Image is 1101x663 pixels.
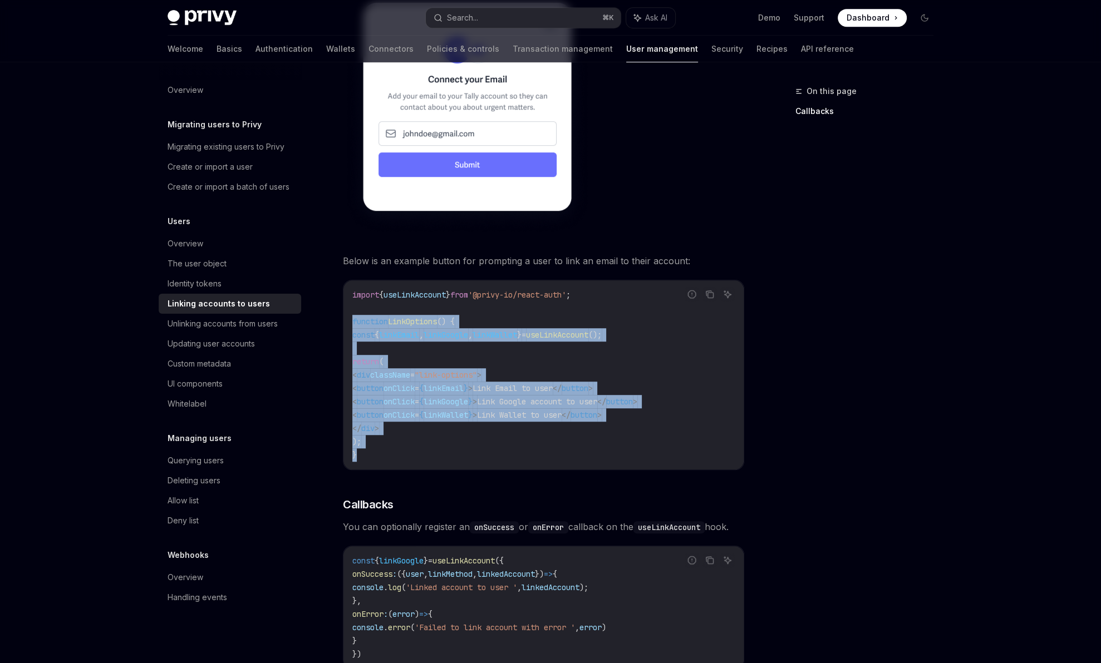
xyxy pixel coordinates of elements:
h5: Migrating users to Privy [168,118,262,131]
span: { [428,609,432,619]
span: div [357,370,370,380]
h5: Webhooks [168,548,209,562]
div: Identity tokens [168,277,222,290]
span: : [384,609,388,619]
span: Dashboard [847,12,889,23]
span: </ [553,383,562,393]
span: Below is an example button for prompting a user to link an email to their account: [343,253,744,269]
span: . [384,582,388,592]
span: </ [597,397,606,407]
span: > [473,397,477,407]
a: Migrating existing users to Privy [159,137,301,157]
a: Create or import a user [159,157,301,177]
button: Ask AI [720,287,735,301]
span: button [357,397,384,407]
span: error [392,609,415,619]
div: Migrating existing users to Privy [168,140,284,154]
span: Link Wallet to user [477,410,562,420]
img: dark logo [168,10,237,26]
span: onClick [384,397,415,407]
button: Search...⌘K [426,8,621,28]
span: = [410,370,415,380]
button: Copy the contents from the code block [702,287,717,301]
span: : [392,569,397,579]
span: className [370,370,410,380]
span: LinkOptions [388,316,437,326]
div: UI components [168,377,223,390]
span: { [419,410,424,420]
a: Linking accounts to users [159,294,301,314]
span: , [419,330,424,340]
a: User management [626,36,698,62]
span: > [477,370,481,380]
a: Unlinking accounts from users [159,314,301,334]
span: ( [410,622,415,632]
span: < [352,383,357,393]
button: Toggle dark mode [916,9,933,27]
span: linkGoogle [424,397,468,407]
button: Ask AI [720,553,735,567]
span: } [468,397,473,407]
a: Connectors [368,36,414,62]
span: onSuccess [352,569,392,579]
span: => [419,609,428,619]
div: Overview [168,83,203,97]
span: error [388,622,410,632]
span: onClick [384,410,415,420]
a: Updating user accounts [159,334,301,354]
div: Unlinking accounts from users [168,317,278,330]
button: Report incorrect code [685,287,699,301]
span: useLinkAccount [526,330,588,340]
span: = [522,330,526,340]
span: ( [379,357,384,367]
button: Report incorrect code [685,553,699,567]
a: Callbacks [795,102,942,120]
span: linkedAccount [477,569,535,579]
a: Policies & controls [427,36,499,62]
span: . [384,622,388,632]
a: The user object [159,254,301,274]
span: => [544,569,553,579]
span: import [352,290,379,300]
a: Handling events [159,587,301,607]
span: > [588,383,593,393]
span: } [464,383,468,393]
span: button [357,410,384,420]
span: onError [352,609,384,619]
span: linkWallet [473,330,517,340]
span: > [468,383,473,393]
span: div [361,423,375,433]
div: Querying users [168,454,224,467]
span: Ask AI [645,12,667,23]
div: The user object [168,257,227,270]
a: UI components [159,374,301,394]
span: Link Email to user [473,383,553,393]
span: ); [352,437,361,447]
span: { [375,330,379,340]
a: Transaction management [513,36,613,62]
span: </ [352,423,361,433]
span: } [517,330,522,340]
code: onError [528,521,568,533]
span: ; [566,290,571,300]
a: Querying users [159,451,301,471]
div: Create or import a user [168,160,253,174]
a: API reference [801,36,854,62]
span: ( [388,609,392,619]
span: }) [352,649,361,659]
div: Overview [168,237,203,250]
span: linkWallet [424,410,468,420]
a: Security [711,36,743,62]
div: Whitelabel [168,397,207,410]
div: Overview [168,571,203,584]
span: ( [401,582,406,592]
span: ); [579,582,588,592]
a: Authentication [255,36,313,62]
span: < [352,370,357,380]
span: < [352,410,357,420]
span: log [388,582,401,592]
span: '@privy-io/react-auth' [468,290,566,300]
a: Allow list [159,491,301,511]
span: linkGoogle [379,556,424,566]
code: onSuccess [470,521,519,533]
